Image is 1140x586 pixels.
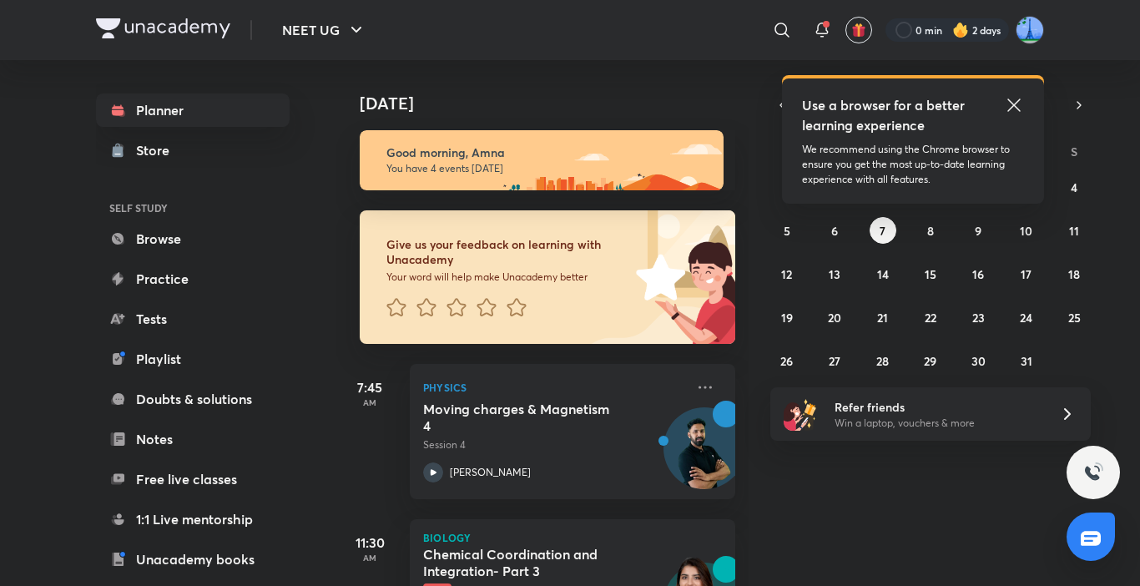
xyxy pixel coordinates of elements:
[917,347,944,374] button: October 29, 2025
[1013,304,1040,331] button: October 24, 2025
[870,217,896,244] button: October 7, 2025
[925,266,936,282] abbr: October 15, 2025
[1061,260,1087,287] button: October 18, 2025
[96,342,290,376] a: Playlist
[802,142,1024,187] p: We recommend using the Chrome browser to ensure you get the most up-to-date learning experience w...
[1061,217,1087,244] button: October 11, 2025
[780,353,793,369] abbr: October 26, 2025
[917,217,944,244] button: October 8, 2025
[1021,353,1032,369] abbr: October 31, 2025
[1020,223,1032,239] abbr: October 10, 2025
[423,437,685,452] p: Session 4
[1021,266,1032,282] abbr: October 17, 2025
[802,95,968,135] h5: Use a browser for a better learning experience
[821,347,848,374] button: October 27, 2025
[927,223,934,239] abbr: October 8, 2025
[272,13,376,47] button: NEET UG
[423,546,631,579] h5: Chemical Coordination and Integration- Part 3
[96,302,290,336] a: Tests
[96,462,290,496] a: Free live classes
[664,417,744,497] img: Avatar
[423,401,631,434] h5: Moving charges & Magnetism 4
[774,217,800,244] button: October 5, 2025
[835,416,1040,431] p: Win a laptop, vouchers & more
[925,310,936,326] abbr: October 22, 2025
[1013,347,1040,374] button: October 31, 2025
[1083,462,1103,482] img: ttu
[96,422,290,456] a: Notes
[851,23,866,38] img: avatar
[821,217,848,244] button: October 6, 2025
[336,397,403,407] p: AM
[96,18,230,38] img: Company Logo
[1071,144,1077,159] abbr: Saturday
[336,553,403,563] p: AM
[1068,310,1081,326] abbr: October 25, 2025
[96,134,290,167] a: Store
[386,237,630,267] h6: Give us your feedback on learning with Unacademy
[336,377,403,397] h5: 7:45
[972,310,985,326] abbr: October 23, 2025
[781,266,792,282] abbr: October 12, 2025
[965,347,991,374] button: October 30, 2025
[1013,217,1040,244] button: October 10, 2025
[386,162,709,175] p: You have 4 events [DATE]
[423,533,722,543] p: Biology
[965,304,991,331] button: October 23, 2025
[876,353,889,369] abbr: October 28, 2025
[975,223,981,239] abbr: October 9, 2025
[336,533,403,553] h5: 11:30
[877,266,889,282] abbr: October 14, 2025
[450,465,531,480] p: [PERSON_NAME]
[774,347,800,374] button: October 26, 2025
[870,304,896,331] button: October 21, 2025
[828,310,841,326] abbr: October 20, 2025
[386,145,709,160] h6: Good morning, Amna
[784,397,817,431] img: referral
[924,353,936,369] abbr: October 29, 2025
[965,217,991,244] button: October 9, 2025
[1013,260,1040,287] button: October 17, 2025
[360,93,752,114] h4: [DATE]
[579,210,735,344] img: feedback_image
[96,222,290,255] a: Browse
[917,304,944,331] button: October 22, 2025
[829,266,840,282] abbr: October 13, 2025
[821,260,848,287] button: October 13, 2025
[774,260,800,287] button: October 12, 2025
[821,304,848,331] button: October 20, 2025
[96,93,290,127] a: Planner
[96,194,290,222] h6: SELF STUDY
[1068,266,1080,282] abbr: October 18, 2025
[835,398,1040,416] h6: Refer friends
[360,130,724,190] img: morning
[136,140,179,160] div: Store
[952,22,969,38] img: streak
[965,260,991,287] button: October 16, 2025
[423,377,685,397] p: Physics
[845,17,872,43] button: avatar
[1061,304,1087,331] button: October 25, 2025
[96,382,290,416] a: Doubts & solutions
[870,347,896,374] button: October 28, 2025
[829,353,840,369] abbr: October 27, 2025
[831,223,838,239] abbr: October 6, 2025
[386,270,630,284] p: Your word will help make Unacademy better
[972,266,984,282] abbr: October 16, 2025
[781,310,793,326] abbr: October 19, 2025
[96,18,230,43] a: Company Logo
[971,353,986,369] abbr: October 30, 2025
[1071,179,1077,195] abbr: October 4, 2025
[880,223,885,239] abbr: October 7, 2025
[1061,174,1087,200] button: October 4, 2025
[1020,310,1032,326] abbr: October 24, 2025
[1069,223,1079,239] abbr: October 11, 2025
[877,310,888,326] abbr: October 21, 2025
[96,262,290,296] a: Practice
[96,543,290,576] a: Unacademy books
[870,260,896,287] button: October 14, 2025
[96,503,290,536] a: 1:1 Live mentorship
[917,260,944,287] button: October 15, 2025
[784,223,790,239] abbr: October 5, 2025
[774,304,800,331] button: October 19, 2025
